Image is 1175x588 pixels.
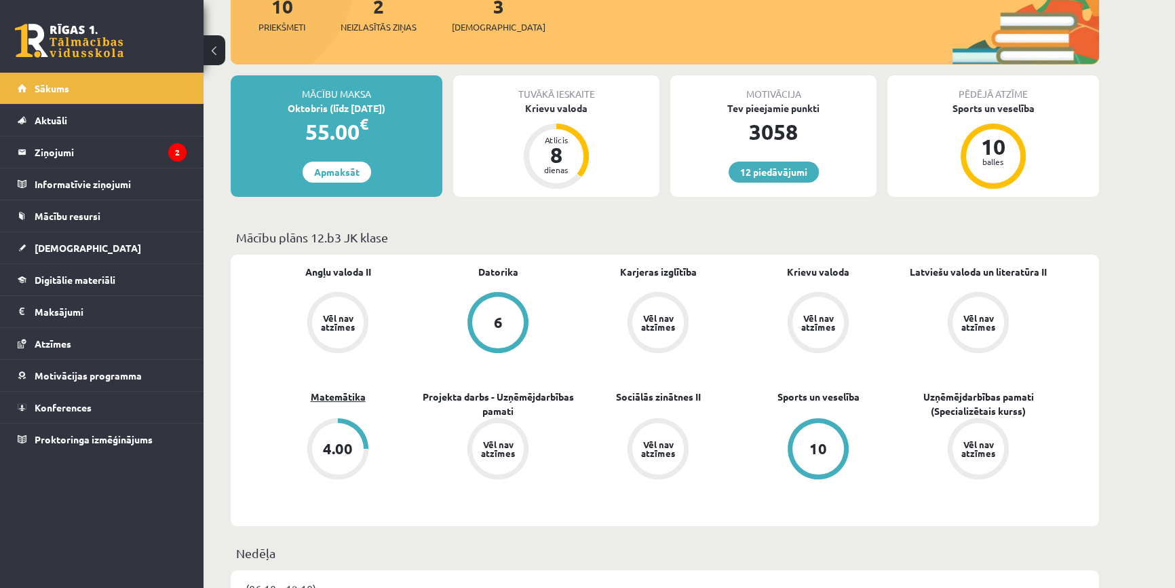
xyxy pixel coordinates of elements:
[18,360,187,391] a: Motivācijas programma
[898,418,1058,482] a: Vēl nav atzīmes
[453,101,659,115] div: Krievu valoda
[973,158,1014,166] div: balles
[478,265,518,279] a: Datorika
[453,75,659,101] div: Tuvākā ieskaite
[620,265,697,279] a: Karjeras izglītība
[959,314,997,331] div: Vēl nav atzīmes
[18,392,187,423] a: Konferences
[231,75,442,101] div: Mācību maksa
[18,424,187,455] a: Proktoringa izmēģinājums
[898,292,1058,356] a: Vēl nav atzīmes
[35,168,187,200] legend: Informatīvie ziņojumi
[236,544,1094,562] p: Nedēļa
[35,337,71,350] span: Atzīmes
[536,166,577,174] div: dienas
[418,418,578,482] a: Vēl nav atzīmes
[35,401,92,414] span: Konferences
[35,369,142,382] span: Motivācijas programma
[18,232,187,263] a: [DEMOGRAPHIC_DATA]
[616,390,701,404] a: Sociālās zinātnes II
[305,265,371,279] a: Angļu valoda II
[258,418,418,482] a: 4.00
[418,292,578,356] a: 6
[258,292,418,356] a: Vēl nav atzīmes
[18,168,187,200] a: Informatīvie ziņojumi
[910,265,1047,279] a: Latviešu valoda un literatūra II
[35,433,153,445] span: Proktoringa izmēģinājums
[578,418,738,482] a: Vēl nav atzīmes
[341,20,417,34] span: Neizlasītās ziņas
[303,162,371,183] a: Apmaksāt
[418,390,578,418] a: Projekta darbs - Uzņēmējdarbības pamati
[168,143,187,162] i: 2
[809,441,827,456] div: 10
[319,314,357,331] div: Vēl nav atzīmes
[323,441,353,456] div: 4.00
[887,75,1099,101] div: Pēdējā atzīme
[973,136,1014,158] div: 10
[479,440,517,458] div: Vēl nav atzīmes
[639,314,677,331] div: Vēl nav atzīmes
[231,101,442,115] div: Oktobris (līdz [DATE])
[787,265,849,279] a: Krievu valoda
[887,101,1099,191] a: Sports un veselība 10 balles
[887,101,1099,115] div: Sports un veselība
[18,105,187,136] a: Aktuāli
[18,136,187,168] a: Ziņojumi2
[35,82,69,94] span: Sākums
[738,292,898,356] a: Vēl nav atzīmes
[670,115,877,148] div: 3058
[536,144,577,166] div: 8
[35,274,115,286] span: Digitālie materiāli
[35,242,141,254] span: [DEMOGRAPHIC_DATA]
[35,114,67,126] span: Aktuāli
[670,75,877,101] div: Motivācija
[799,314,837,331] div: Vēl nav atzīmes
[670,101,877,115] div: Tev pieejamie punkti
[578,292,738,356] a: Vēl nav atzīmes
[536,136,577,144] div: Atlicis
[236,228,1094,246] p: Mācību plāns 12.b3 JK klase
[738,418,898,482] a: 10
[35,210,100,222] span: Mācību resursi
[360,114,368,134] span: €
[18,296,187,327] a: Maksājumi
[898,390,1058,418] a: Uzņēmējdarbības pamati (Specializētais kurss)
[959,440,997,458] div: Vēl nav atzīmes
[729,162,819,183] a: 12 piedāvājumi
[258,20,305,34] span: Priekšmeti
[777,390,860,404] a: Sports un veselība
[15,24,123,58] a: Rīgas 1. Tālmācības vidusskola
[231,115,442,148] div: 55.00
[18,73,187,104] a: Sākums
[453,101,659,191] a: Krievu valoda Atlicis 8 dienas
[311,390,366,404] a: Matemātika
[35,296,187,327] legend: Maksājumi
[18,200,187,232] a: Mācību resursi
[18,328,187,359] a: Atzīmes
[494,315,503,330] div: 6
[18,264,187,295] a: Digitālie materiāli
[452,20,545,34] span: [DEMOGRAPHIC_DATA]
[35,136,187,168] legend: Ziņojumi
[639,440,677,458] div: Vēl nav atzīmes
